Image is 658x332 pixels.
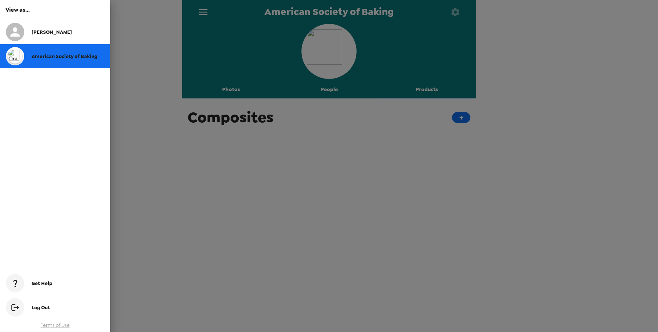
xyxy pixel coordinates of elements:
[32,53,97,59] span: American Society of Baking
[8,49,22,64] img: org logo
[6,6,105,14] h6: View as...
[32,29,72,35] span: [PERSON_NAME]
[32,304,50,311] span: Log Out
[32,280,53,286] span: Get Help
[41,322,70,328] a: Terms of Use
